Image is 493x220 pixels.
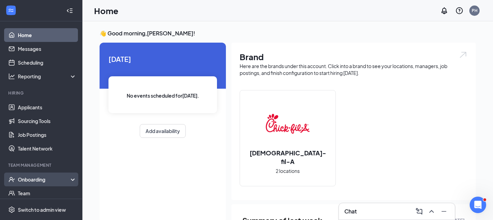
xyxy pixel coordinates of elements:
span: 2 locations [276,167,300,175]
svg: UserCheck [8,176,15,183]
svg: Settings [8,206,15,213]
h1: Home [94,5,118,16]
div: Onboarding [18,176,71,183]
svg: ChevronUp [427,207,436,216]
svg: Minimize [440,207,448,216]
svg: QuestionInfo [455,7,463,15]
a: Applicants [18,100,77,114]
h3: Chat [344,208,357,215]
svg: Notifications [440,7,448,15]
a: Messages [18,42,77,56]
button: Minimize [438,206,449,217]
span: [DATE] [108,54,217,64]
a: Home [18,28,77,42]
a: Talent Network [18,142,77,155]
svg: WorkstreamLogo [8,7,14,14]
a: Job Postings [18,128,77,142]
span: No events scheduled for [DATE] . [127,92,199,99]
svg: Collapse [66,7,73,14]
img: Chick-fil-A [266,102,310,146]
h3: 👋 Good morning, [PERSON_NAME] ! [100,30,476,37]
div: Reporting [18,73,77,80]
div: Hiring [8,90,75,96]
svg: ComposeMessage [415,207,423,216]
img: open.6027fd2a22e1237b5b06.svg [459,51,468,59]
h2: [DEMOGRAPHIC_DATA]-fil-A [240,148,335,166]
div: Here are the brands under this account. Click into a brand to see your locations, managers, job p... [240,63,468,76]
button: ComposeMessage [414,206,425,217]
h1: Brand [240,51,468,63]
iframe: Intercom live chat [470,197,486,213]
svg: Analysis [8,73,15,80]
a: Team [18,186,77,200]
div: PH [472,8,478,13]
button: Add availability [140,124,186,138]
a: Sourcing Tools [18,114,77,128]
div: Team Management [8,162,75,168]
a: Scheduling [18,56,77,69]
button: ChevronUp [426,206,437,217]
div: Switch to admin view [18,206,66,213]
